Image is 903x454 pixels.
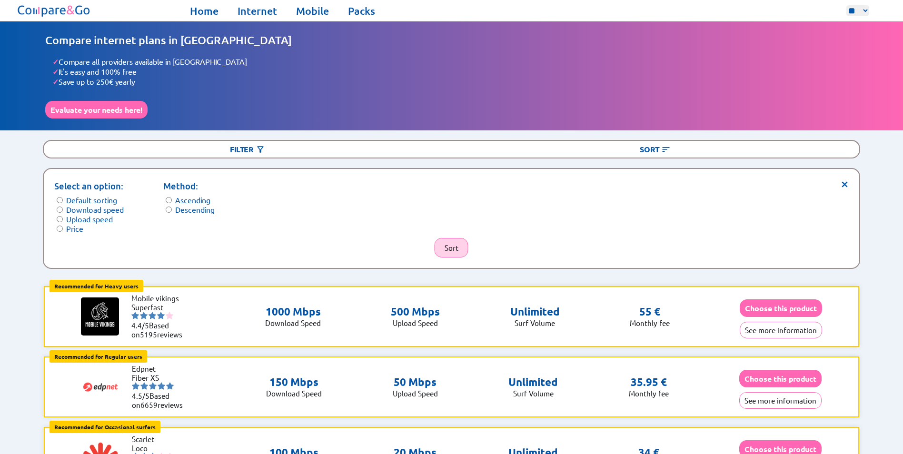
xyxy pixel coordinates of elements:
[132,434,189,444] li: Scarlet
[132,382,139,390] img: starnr1
[131,303,189,312] li: Superfast
[54,179,124,193] p: Select an option:
[740,322,822,338] button: See more information
[740,326,822,335] a: See more information
[140,312,148,319] img: starnr2
[66,214,113,224] label: Upload speed
[45,33,858,47] h1: Compare internet plans in [GEOGRAPHIC_DATA]
[52,67,59,77] span: ✓
[451,141,859,158] div: Sort
[44,141,451,158] div: Filter
[52,77,59,87] span: ✓
[190,4,218,18] a: Home
[508,389,558,398] p: Surf Volume
[739,396,822,405] a: See more information
[629,389,669,398] p: Monthly fee
[66,205,124,214] label: Download speed
[132,391,149,400] span: 4.5/5
[52,77,858,87] li: Save up to 250€ yearly
[393,389,438,398] p: Upload Speed
[140,400,158,409] span: 6659
[740,299,822,317] button: Choose this product
[739,392,822,409] button: See more information
[391,305,440,318] p: 500 Mbps
[52,57,59,67] span: ✓
[149,312,156,319] img: starnr3
[132,373,189,382] li: Fiber XS
[140,330,157,339] span: 5195
[739,370,822,387] button: Choose this product
[739,374,822,383] a: Choose this product
[510,305,560,318] p: Unlimited
[52,57,858,67] li: Compare all providers available in [GEOGRAPHIC_DATA]
[131,312,139,319] img: starnr1
[661,145,671,154] img: Button open the sorting menu
[81,297,119,336] img: Logo of Mobile vikings
[52,67,858,77] li: It's easy and 100% free
[140,382,148,390] img: starnr2
[238,4,277,18] a: Internet
[265,305,321,318] p: 1000 Mbps
[631,375,667,389] p: 35.95 €
[66,195,117,205] label: Default sorting
[131,321,189,339] li: Based on reviews
[265,318,321,327] p: Download Speed
[510,318,560,327] p: Surf Volume
[131,294,189,303] li: Mobile vikings
[175,205,215,214] label: Descending
[266,389,322,398] p: Download Speed
[132,444,189,453] li: Loco
[166,382,174,390] img: starnr5
[348,4,375,18] a: Packs
[508,375,558,389] p: Unlimited
[132,391,189,409] li: Based on reviews
[149,382,157,390] img: starnr3
[166,312,173,319] img: starnr5
[54,282,139,290] b: Recommended for Heavy users
[131,321,149,330] span: 4.4/5
[66,224,83,233] label: Price
[54,423,156,431] b: Recommended for Occasional surfers
[435,238,468,257] button: Sort
[158,382,165,390] img: starnr4
[739,444,822,454] a: Choose this product
[132,364,189,373] li: Edpnet
[391,318,440,327] p: Upload Speed
[296,4,329,18] a: Mobile
[175,195,210,205] label: Ascending
[157,312,165,319] img: starnr4
[266,375,322,389] p: 150 Mbps
[256,145,265,154] img: Button open the filtering menu
[393,375,438,389] p: 50 Mbps
[740,304,822,313] a: Choose this product
[16,2,92,19] img: Logo of Compare&Go
[630,318,670,327] p: Monthly fee
[163,179,215,193] p: Method:
[841,179,849,187] span: ×
[54,353,142,360] b: Recommended for Regular users
[639,305,660,318] p: 55 €
[81,368,119,406] img: Logo of Edpnet
[45,101,148,118] button: Evaluate your needs here!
